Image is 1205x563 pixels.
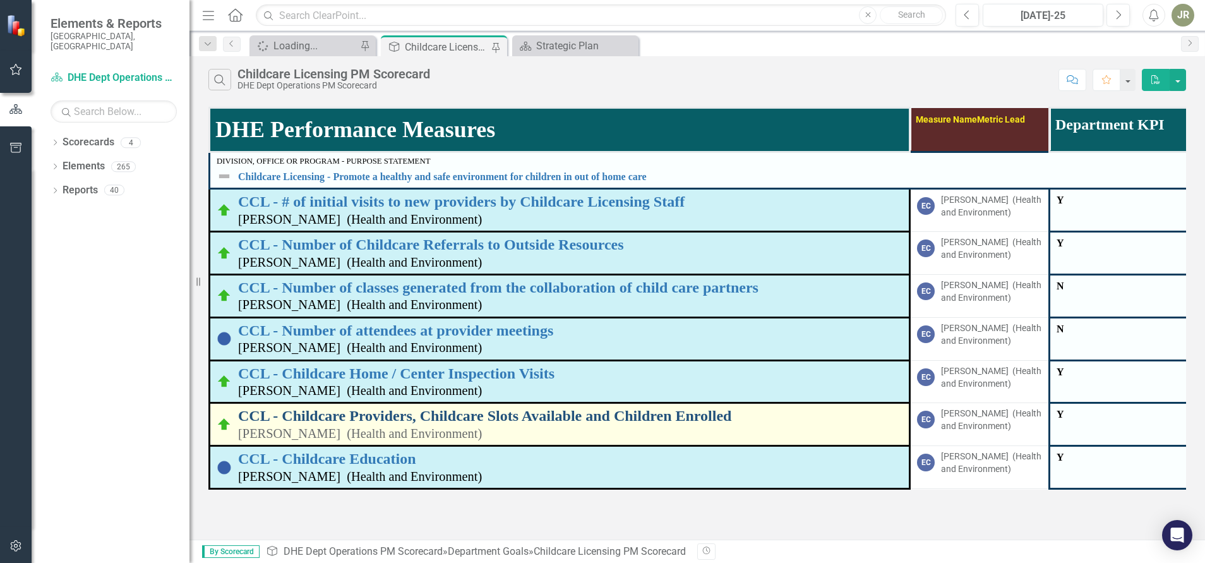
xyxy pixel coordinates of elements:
span: By Scorecard [202,545,260,558]
div: EC [917,197,935,215]
span: N [1057,324,1064,334]
img: On Target [217,374,232,389]
a: Reports [63,183,98,198]
div: » » [266,545,688,559]
td: Double-Click to Edit Right Click for Context Menu [210,317,910,360]
td: Double-Click to Edit [910,232,1050,275]
td: Double-Click to Edit [1050,403,1189,446]
img: On Target [217,417,232,432]
a: Loading... [253,38,357,54]
td: Double-Click to Edit [910,360,1050,403]
img: No Information [217,331,232,346]
div: 40 [104,185,124,196]
small: [PERSON_NAME] (Health and Environment) [238,212,482,226]
span: Y [1057,452,1064,463]
div: [PERSON_NAME] (Health and Environment) [941,236,1042,261]
span: Y [1057,409,1064,420]
td: Double-Click to Edit Right Click for Context Menu [210,403,910,446]
small: [PERSON_NAME] (Health and Environment) [238,384,482,397]
div: 4 [121,137,141,148]
a: DHE Dept Operations PM Scorecard [284,545,443,557]
img: ClearPoint Strategy [6,15,28,37]
td: Double-Click to Edit [1050,446,1189,489]
a: Department Goals [448,545,529,557]
span: Y [1057,366,1064,377]
button: [DATE]-25 [983,4,1103,27]
a: CCL - Number of classes generated from the collaboration of child care partners [238,279,902,296]
small: [PERSON_NAME] (Health and Environment) [238,469,482,483]
img: On Target [217,288,232,303]
button: Search [880,6,943,24]
div: Strategic Plan [536,38,635,54]
td: Double-Click to Edit Right Click for Context Menu [210,446,910,489]
td: Double-Click to Edit [910,189,1050,232]
span: N [1057,281,1064,291]
td: Double-Click to Edit [1050,232,1189,275]
input: Search ClearPoint... [256,4,946,27]
td: Double-Click to Edit Right Click for Context Menu [210,360,910,403]
div: EC [917,454,935,471]
a: CCL - Childcare Home / Center Inspection Visits [238,365,902,382]
span: Y [1057,238,1064,248]
div: EC [917,239,935,257]
button: JR [1172,4,1194,27]
td: Double-Click to Edit [910,403,1050,446]
span: Search [898,9,925,20]
td: Double-Click to Edit [910,317,1050,360]
div: [PERSON_NAME] (Health and Environment) [941,322,1042,347]
div: [PERSON_NAME] (Health and Environment) [941,407,1042,432]
div: EC [917,325,935,343]
small: [PERSON_NAME] (Health and Environment) [238,341,482,354]
a: Strategic Plan [515,38,635,54]
small: [PERSON_NAME] (Health and Environment) [238,427,482,440]
a: CCL - Number of attendees at provider meetings [238,322,902,339]
a: Childcare Licensing - Promote a healthy and safe environment for children in out of home care [238,171,1182,183]
td: Double-Click to Edit [1050,360,1189,403]
input: Search Below... [51,100,177,123]
div: [DATE]-25 [987,8,1099,23]
span: Y [1057,195,1064,205]
img: On Target [217,246,232,261]
a: Scorecards [63,135,114,150]
img: No Information [217,460,232,475]
span: Elements & Reports [51,16,177,31]
div: 265 [111,161,136,172]
td: Double-Click to Edit Right Click for Context Menu [210,232,910,275]
a: Elements [63,159,105,174]
td: Double-Click to Edit [1050,275,1189,318]
small: [PERSON_NAME] (Health and Environment) [238,255,482,269]
td: Double-Click to Edit [910,446,1050,489]
div: [PERSON_NAME] (Health and Environment) [941,365,1042,390]
img: Not Defined [217,169,232,184]
div: [PERSON_NAME] (Health and Environment) [941,193,1042,219]
td: Double-Click to Edit [1050,317,1189,360]
a: CCL - Childcare Providers, Childcare Slots Available and Children Enrolled [238,408,902,424]
td: Double-Click to Edit [910,275,1050,318]
a: CCL - Number of Childcare Referrals to Outside Resources [238,236,902,253]
div: [PERSON_NAME] (Health and Environment) [941,279,1042,304]
a: CCL - # of initial visits to new providers by Childcare Licensing Staff [238,193,902,210]
td: Double-Click to Edit Right Click for Context Menu [210,275,910,318]
div: [PERSON_NAME] (Health and Environment) [941,450,1042,475]
small: [PERSON_NAME] (Health and Environment) [238,298,482,312]
div: Loading... [273,38,357,54]
div: Childcare Licensing PM Scorecard [534,545,686,557]
div: Division, Office or Program - Purpose Statement [217,157,1182,166]
div: EC [917,368,935,386]
small: [GEOGRAPHIC_DATA], [GEOGRAPHIC_DATA] [51,31,177,52]
div: Childcare Licensing PM Scorecard [405,39,488,55]
div: EC [917,282,935,300]
td: Double-Click to Edit Right Click for Context Menu [210,189,910,232]
img: On Target [217,203,232,218]
a: DHE Dept Operations PM Scorecard [51,71,177,85]
div: Childcare Licensing PM Scorecard [237,67,430,81]
a: CCL - Childcare Education [238,451,902,467]
div: Open Intercom Messenger [1162,520,1192,550]
td: Double-Click to Edit Right Click for Context Menu [210,152,1189,189]
td: Double-Click to Edit [1050,189,1189,232]
div: DHE Dept Operations PM Scorecard [237,81,430,90]
div: EC [917,411,935,428]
